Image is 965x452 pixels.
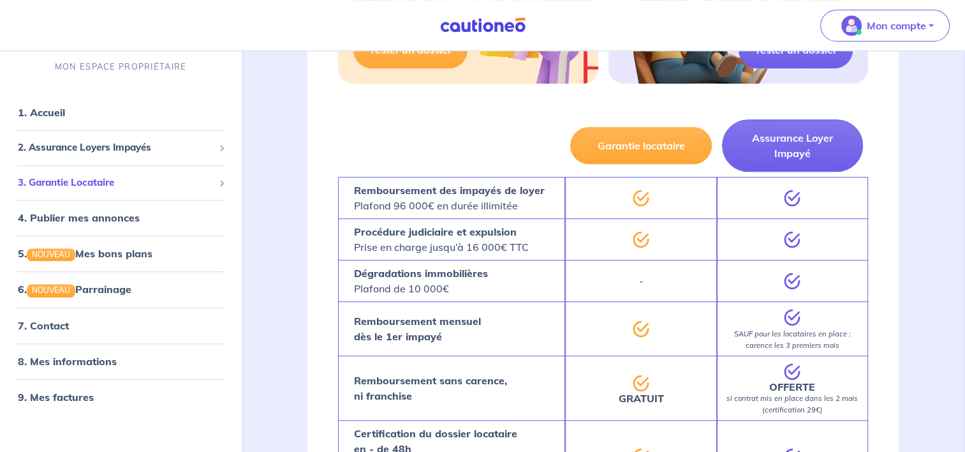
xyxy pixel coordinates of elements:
[18,175,214,190] span: 3. Garantie Locataire
[5,276,236,302] div: 6.NOUVEAUParrainage
[18,283,131,296] a: 6.NOUVEAUParrainage
[18,140,214,155] span: 2. Assurance Loyers Impayés
[841,15,862,36] img: illu_account_valid_menu.svg
[769,380,815,393] strong: OFFERTE
[18,106,65,119] a: 1. Accueil
[354,225,517,238] strong: Procédure judiciaire et expulsion
[5,384,236,409] div: 9. Mes factures
[820,10,950,41] button: illu_account_valid_menu.svgMon compte
[867,18,926,33] p: Mon compte
[18,319,69,331] a: 7. Contact
[722,119,863,172] button: Assurance Loyer Impayé
[570,127,711,164] button: Garantie locataire
[5,135,236,160] div: 2. Assurance Loyers Impayés
[5,241,236,266] div: 5.NOUVEAUMes bons plans
[354,315,481,343] strong: Remboursement mensuel dès le 1er impayé
[18,390,94,403] a: 9. Mes factures
[5,312,236,338] div: 7. Contact
[435,17,531,33] img: Cautioneo
[618,392,663,405] strong: GRATUIT
[18,247,152,260] a: 5.NOUVEAUMes bons plans
[354,266,488,296] p: Plafond de 10 000€
[18,211,140,224] a: 4. Publier mes annonces
[5,170,236,195] div: 3. Garantie Locataire
[354,267,488,280] strong: Dégradations immobilières
[354,224,529,255] p: Prise en charge jusqu’à 16 000€ TTC
[354,374,507,402] strong: Remboursement sans carence, ni franchise
[55,61,186,73] p: MON ESPACE PROPRIÉTAIRE
[5,205,236,230] div: 4. Publier mes annonces
[5,348,236,373] div: 8. Mes informations
[726,394,858,414] em: si contrat mis en place dans les 2 mois (certification 29€)
[5,100,236,125] div: 1. Accueil
[565,260,716,301] div: -
[354,183,545,213] p: Plafond 96 000€ en durée illimitée
[354,184,545,197] strong: Remboursement des impayés de loyer
[18,354,117,367] a: 8. Mes informations
[734,329,851,350] em: SAUF pour les locataires en place : carence les 3 premiers mois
